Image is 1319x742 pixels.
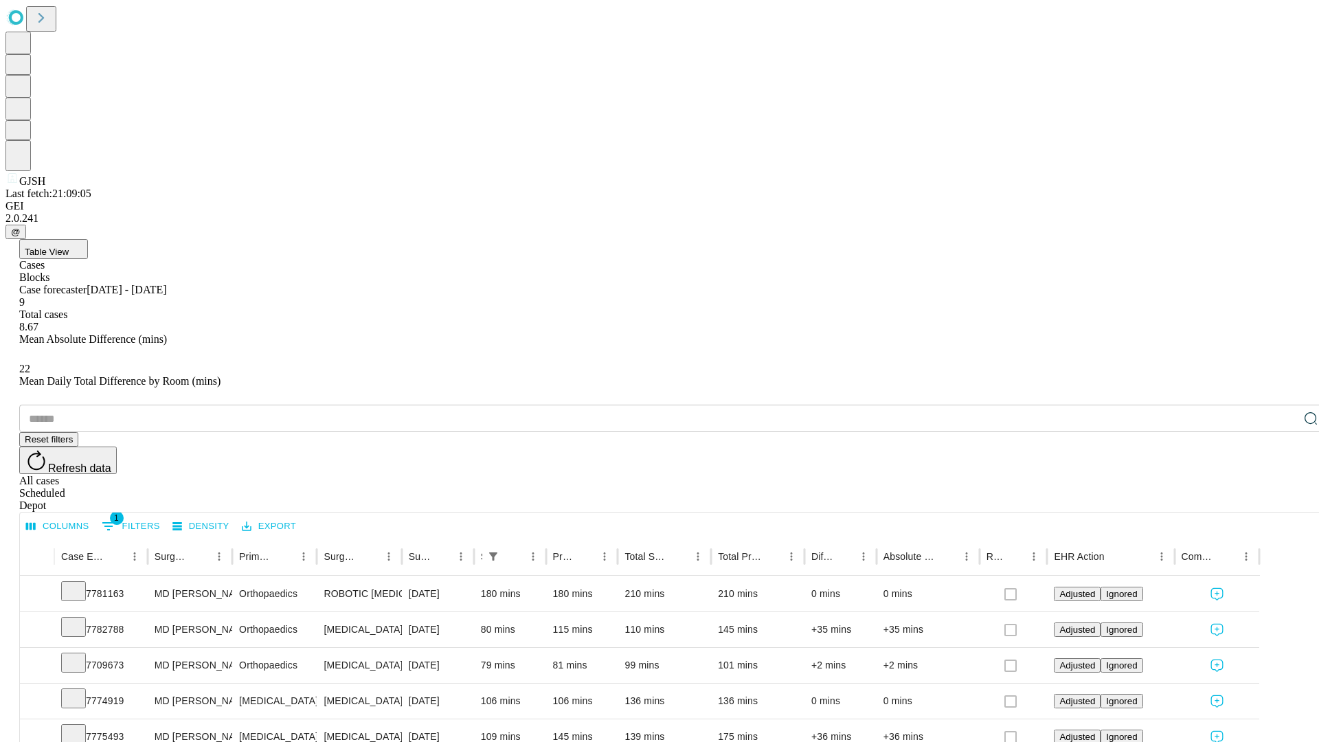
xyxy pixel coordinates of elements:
[1106,660,1137,671] span: Ignored
[624,684,704,719] div: 136 mins
[324,648,394,683] div: [MEDICAL_DATA] WITH [MEDICAL_DATA] REPAIR
[19,447,117,474] button: Refresh data
[1054,551,1104,562] div: EHR Action
[155,684,225,719] div: MD [PERSON_NAME] E Md
[624,576,704,611] div: 210 mins
[125,547,144,566] button: Menu
[1054,622,1101,637] button: Adjusted
[481,576,539,611] div: 180 mins
[481,684,539,719] div: 106 mins
[5,188,91,199] span: Last fetch: 21:09:05
[1059,589,1095,599] span: Adjusted
[669,547,688,566] button: Sort
[110,511,124,525] span: 1
[409,684,467,719] div: [DATE]
[835,547,854,566] button: Sort
[27,583,47,607] button: Expand
[763,547,782,566] button: Sort
[239,684,310,719] div: [MEDICAL_DATA]
[19,375,221,387] span: Mean Daily Total Difference by Room (mins)
[324,576,394,611] div: ROBOTIC [MEDICAL_DATA] KNEE TOTAL
[957,547,976,566] button: Menu
[61,576,141,611] div: 7781163
[1101,587,1142,601] button: Ignored
[1101,622,1142,637] button: Ignored
[5,200,1314,212] div: GEI
[1106,696,1137,706] span: Ignored
[19,321,38,333] span: 8.67
[1059,696,1095,706] span: Adjusted
[1182,551,1216,562] div: Comments
[61,648,141,683] div: 7709673
[19,308,67,320] span: Total cases
[883,576,973,611] div: 0 mins
[239,551,273,562] div: Primary Service
[11,227,21,237] span: @
[883,684,973,719] div: 0 mins
[854,547,873,566] button: Menu
[5,212,1314,225] div: 2.0.241
[1005,547,1024,566] button: Sort
[27,690,47,714] button: Expand
[19,296,25,308] span: 9
[1054,658,1101,673] button: Adjusted
[98,515,164,537] button: Show filters
[239,612,310,647] div: Orthopaedics
[1054,694,1101,708] button: Adjusted
[19,175,45,187] span: GJSH
[1101,694,1142,708] button: Ignored
[87,284,166,295] span: [DATE] - [DATE]
[409,576,467,611] div: [DATE]
[718,576,798,611] div: 210 mins
[379,547,398,566] button: Menu
[553,576,611,611] div: 180 mins
[624,612,704,647] div: 110 mins
[190,547,210,566] button: Sort
[409,612,467,647] div: [DATE]
[576,547,595,566] button: Sort
[718,648,798,683] div: 101 mins
[155,612,225,647] div: MD [PERSON_NAME] [PERSON_NAME] Md
[883,612,973,647] div: +35 mins
[481,551,482,562] div: Scheduled In Room Duration
[1059,625,1095,635] span: Adjusted
[1106,547,1125,566] button: Sort
[239,576,310,611] div: Orthopaedics
[811,684,870,719] div: 0 mins
[155,576,225,611] div: MD [PERSON_NAME] [PERSON_NAME] Md
[553,648,611,683] div: 81 mins
[19,239,88,259] button: Table View
[553,612,611,647] div: 115 mins
[275,547,294,566] button: Sort
[811,551,833,562] div: Difference
[23,516,93,537] button: Select columns
[25,247,69,257] span: Table View
[624,551,668,562] div: Total Scheduled Duration
[504,547,523,566] button: Sort
[294,547,313,566] button: Menu
[484,547,503,566] button: Show filters
[938,547,957,566] button: Sort
[1152,547,1171,566] button: Menu
[553,551,575,562] div: Predicted In Room Duration
[239,648,310,683] div: Orthopaedics
[1101,658,1142,673] button: Ignored
[324,684,394,719] div: [MEDICAL_DATA]
[688,547,708,566] button: Menu
[1106,732,1137,742] span: Ignored
[27,618,47,642] button: Expand
[1024,547,1044,566] button: Menu
[155,648,225,683] div: MD [PERSON_NAME] [PERSON_NAME] Md
[5,225,26,239] button: @
[155,551,189,562] div: Surgeon Name
[409,648,467,683] div: [DATE]
[1106,625,1137,635] span: Ignored
[1237,547,1256,566] button: Menu
[409,551,431,562] div: Surgery Date
[61,612,141,647] div: 7782788
[19,432,78,447] button: Reset filters
[811,648,870,683] div: +2 mins
[987,551,1004,562] div: Resolved in EHR
[481,612,539,647] div: 80 mins
[481,648,539,683] div: 79 mins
